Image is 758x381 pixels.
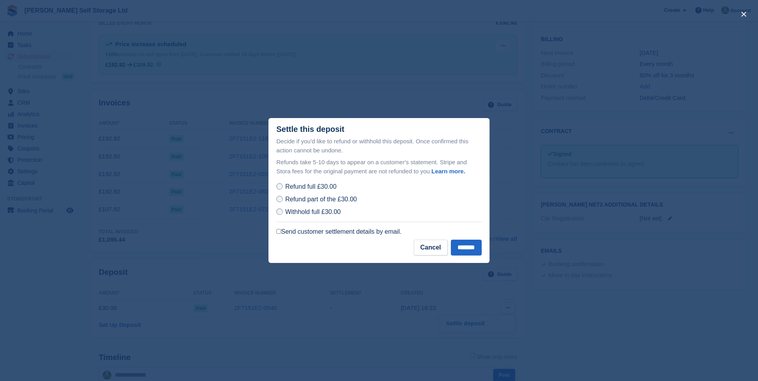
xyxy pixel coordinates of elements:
[276,137,482,155] p: Decide if you'd like to refund or withhold this deposit. Once confirmed this action cannot be und...
[285,183,336,190] span: Refund full £30.00
[432,168,465,175] a: Learn more.
[414,240,448,255] button: Cancel
[276,158,482,176] p: Refunds take 5-10 days to appear on a customer's statement. Stripe and Stora fees for the origina...
[276,229,281,234] input: Send customer settlement details by email.
[276,125,344,134] div: Settle this deposit
[737,8,750,21] button: close
[285,196,356,203] span: Refund part of the £30.00
[276,183,283,190] input: Refund full £30.00
[276,208,283,215] input: Withhold full £30.00
[276,228,402,236] label: Send customer settlement details by email.
[276,196,283,202] input: Refund part of the £30.00
[285,208,341,215] span: Withhold full £30.00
